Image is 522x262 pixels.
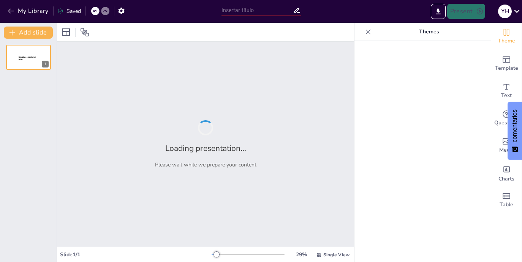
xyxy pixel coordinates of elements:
button: Add slide [4,27,53,39]
div: 1 [6,45,51,70]
div: Añadir una tabla [491,187,522,214]
div: Diseño [60,26,72,38]
div: Añade diapositivas ya hechas [491,50,522,77]
div: Añadir cuadros de texto [491,77,522,105]
span: Single View [323,252,350,258]
div: Cambiar el tema general [491,23,522,50]
h2: Loading presentation... [165,143,246,154]
span: Sendsteps presentation editor [19,56,36,60]
span: comentarios [511,110,518,143]
span: Questions [494,119,519,127]
div: Añade imágenes, gráficos, formas o vídeo [491,132,522,159]
span: Posición [80,28,89,37]
button: My Library [6,5,52,17]
span: Theme [498,37,515,45]
button: No se puede eliminar la última diapositiva [40,47,49,56]
button: Diapositiva duplicada [29,47,38,56]
div: 29 % [292,251,310,258]
div: Saved [57,8,81,15]
span: Template [495,64,518,72]
button: Comentarios - Mostrar encuesta [508,102,522,160]
span: Charts [498,175,514,183]
button: Present [447,4,485,19]
div: Añadir tablas y gráficos [491,159,522,187]
button: Y H [498,4,512,19]
div: Y H [498,5,512,18]
span: Text [501,91,512,100]
span: Table [500,201,513,209]
div: Slide 1 / 1 [60,251,212,258]
p: Please wait while we prepare your content [155,161,256,168]
div: 1 [42,61,49,67]
span: Media [499,146,514,154]
p: Themes [374,23,484,41]
input: Insertar título [221,5,293,16]
div: Obtenga información en tiempo real de su audiencia [491,105,522,132]
button: Exportar a PowerPoint [431,4,446,19]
